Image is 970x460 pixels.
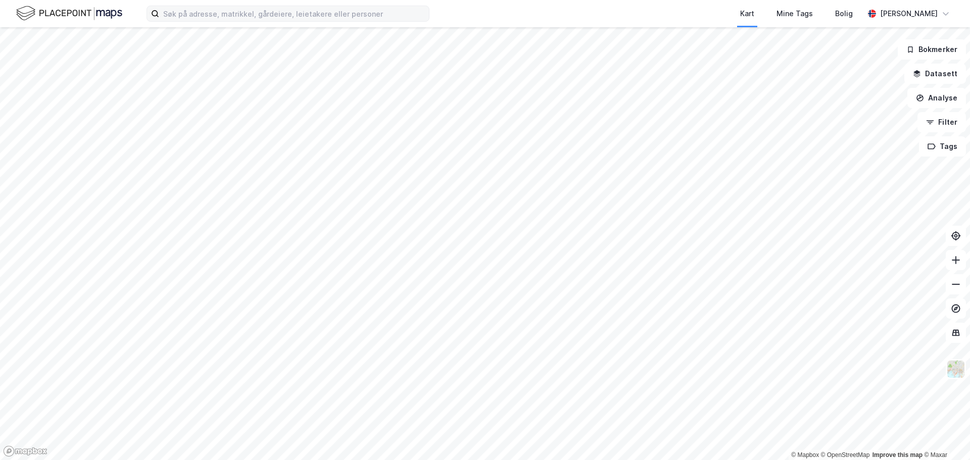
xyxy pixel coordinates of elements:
iframe: Chat Widget [919,412,970,460]
button: Filter [917,112,966,132]
div: [PERSON_NAME] [880,8,938,20]
button: Tags [919,136,966,157]
button: Bokmerker [898,39,966,60]
input: Søk på adresse, matrikkel, gårdeiere, leietakere eller personer [159,6,429,21]
img: Z [946,360,965,379]
div: Kart [740,8,754,20]
a: Improve this map [872,451,923,458]
img: logo.f888ab2527a4732fd821a326f86c7f29.svg [16,5,122,22]
a: Mapbox [791,451,819,458]
div: Mine Tags [777,8,813,20]
button: Datasett [904,64,966,84]
a: Mapbox homepage [3,445,47,457]
button: Analyse [907,88,966,108]
a: OpenStreetMap [821,451,870,458]
div: Bolig [835,8,853,20]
